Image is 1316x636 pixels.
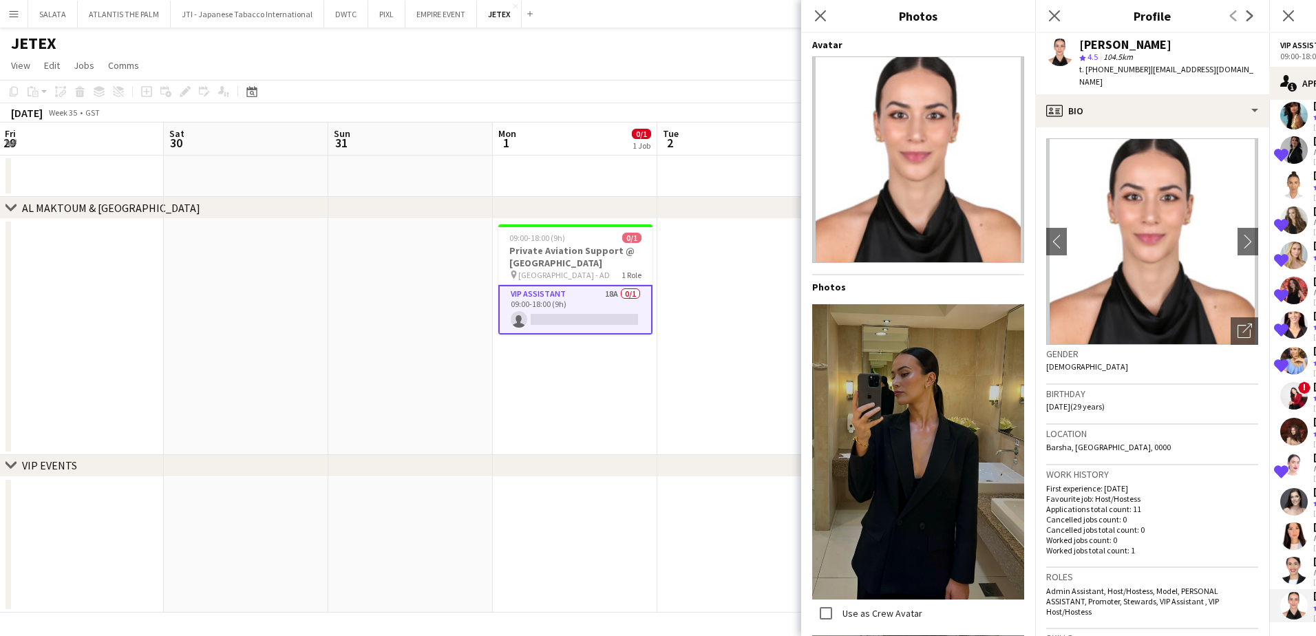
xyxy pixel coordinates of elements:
[103,56,145,74] a: Comms
[78,1,171,28] button: ATLANTIS THE PALM
[68,56,100,74] a: Jobs
[1046,468,1258,480] h3: Work history
[1046,535,1258,545] p: Worked jobs count: 0
[332,135,350,151] span: 31
[85,107,100,118] div: GST
[1079,64,1253,87] span: | [EMAIL_ADDRESS][DOMAIN_NAME]
[1231,317,1258,345] div: Open photos pop-in
[509,233,565,243] span: 09:00-18:00 (9h)
[5,127,16,140] span: Fri
[1035,7,1269,25] h3: Profile
[1035,94,1269,127] div: Bio
[405,1,477,28] button: EMPIRE EVENT
[498,127,516,140] span: Mon
[661,135,679,151] span: 2
[3,135,16,151] span: 29
[1046,138,1258,345] img: Crew avatar or photo
[1046,514,1258,524] p: Cancelled jobs count: 0
[39,56,65,74] a: Edit
[1298,381,1310,394] span: !
[1046,571,1258,583] h3: Roles
[1046,483,1258,494] p: First experience: [DATE]
[74,59,94,72] span: Jobs
[1046,545,1258,555] p: Worked jobs total count: 1
[44,59,60,72] span: Edit
[1046,388,1258,400] h3: Birthday
[477,1,522,28] button: JETEX
[498,285,652,335] app-card-role: VIP Assistant18A0/109:00-18:00 (9h)
[518,270,610,280] span: [GEOGRAPHIC_DATA] - AD
[1046,504,1258,514] p: Applications total count: 11
[1046,586,1219,617] span: Admin Assistant, Host/Hostess, Model, PERSONAL ASSISTANT, Promoter, Stewards, VIP Assistant , VIP...
[368,1,405,28] button: PIXL
[498,244,652,269] h3: Private Aviation Support @ [GEOGRAPHIC_DATA]
[1046,401,1105,412] span: [DATE] (29 years)
[496,135,516,151] span: 1
[1046,427,1258,440] h3: Location
[28,1,78,28] button: SALATA
[167,135,184,151] span: 30
[22,201,200,215] div: AL MAKTOUM & [GEOGRAPHIC_DATA]
[622,270,641,280] span: 1 Role
[632,129,651,139] span: 0/1
[1046,442,1171,452] span: Barsha, [GEOGRAPHIC_DATA], 0000
[1046,494,1258,504] p: Favourite job: Host/Hostess
[324,1,368,28] button: DWTC
[1087,52,1098,62] span: 4.5
[498,224,652,335] app-job-card: 09:00-18:00 (9h)0/1Private Aviation Support @ [GEOGRAPHIC_DATA] [GEOGRAPHIC_DATA] - AD1 RoleVIP A...
[840,607,922,619] label: Use as Crew Avatar
[622,233,641,243] span: 0/1
[1079,39,1171,51] div: [PERSON_NAME]
[663,127,679,140] span: Tue
[1046,361,1128,372] span: [DEMOGRAPHIC_DATA]
[1046,524,1258,535] p: Cancelled jobs total count: 0
[45,107,80,118] span: Week 35
[812,56,1024,263] img: Crew avatar
[108,59,139,72] span: Comms
[1046,348,1258,360] h3: Gender
[812,39,1024,51] h4: Avatar
[169,127,184,140] span: Sat
[11,106,43,120] div: [DATE]
[801,7,1035,25] h3: Photos
[6,56,36,74] a: View
[22,458,77,472] div: VIP EVENTS
[11,59,30,72] span: View
[334,127,350,140] span: Sun
[812,281,1024,293] h4: Photos
[812,304,1024,600] img: Crew photo 1112393
[171,1,324,28] button: JTI - Japanese Tabacco International
[1101,52,1136,62] span: 104.5km
[11,33,56,54] h1: JETEX
[1079,64,1151,74] span: t. [PHONE_NUMBER]
[633,140,650,151] div: 1 Job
